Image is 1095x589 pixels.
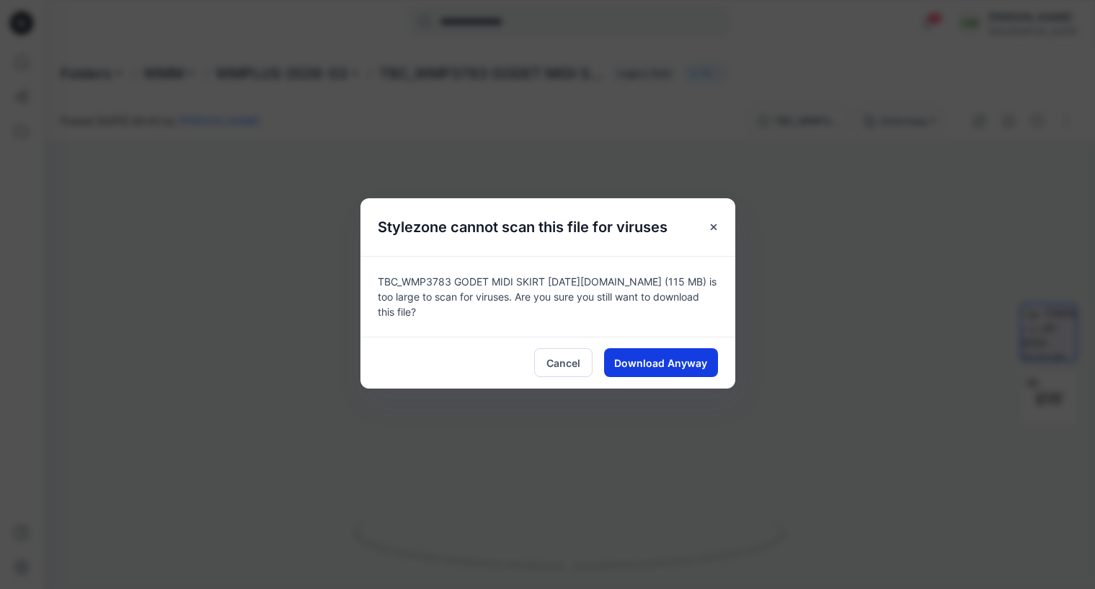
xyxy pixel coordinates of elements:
[360,198,685,256] h5: Stylezone cannot scan this file for viruses
[546,355,580,371] span: Cancel
[614,355,707,371] span: Download Anyway
[360,256,735,337] div: TBC_WMP3783 GODET MIDI SKIRT [DATE][DOMAIN_NAME] (115 MB) is too large to scan for viruses. Are y...
[604,348,718,377] button: Download Anyway
[534,348,593,377] button: Cancel
[701,214,727,240] button: Close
